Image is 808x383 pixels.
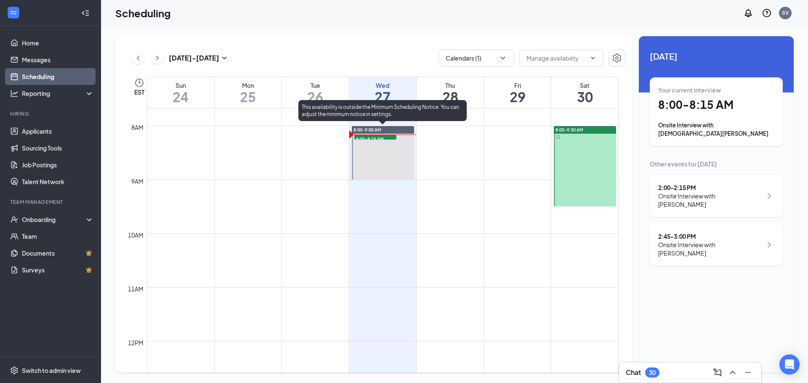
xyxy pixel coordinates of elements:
[22,366,81,375] div: Switch to admin view
[353,127,381,133] span: 8:00-9:00 AM
[658,86,774,94] div: Your current interview
[779,354,800,375] div: Open Intercom Messenger
[282,77,349,108] a: August 26, 2025
[147,77,214,108] a: August 24, 2025
[10,110,92,117] div: Hiring
[132,52,144,64] button: ChevronLeft
[126,338,145,347] div: 12pm
[764,191,774,201] svg: ChevronRight
[726,366,739,379] button: ChevronUp
[22,245,94,261] a: DocumentsCrown
[658,232,762,240] div: 2:45 - 3:00 PM
[762,8,772,18] svg: QuestionInfo
[10,89,19,98] svg: Analysis
[282,90,349,104] h1: 26
[551,77,618,108] a: August 30, 2025
[609,50,625,66] button: Settings
[649,369,656,376] div: 30
[147,81,214,90] div: Sun
[298,100,467,121] div: This availability is outside the Minimum Scheduling Notice. You can adjust the minimum notice in ...
[10,198,92,206] div: Team Management
[22,68,94,85] a: Scheduling
[10,215,19,224] svg: UserCheck
[215,90,282,104] h1: 25
[134,53,142,63] svg: ChevronLeft
[134,78,144,88] svg: Clock
[658,121,774,138] div: Onsite Interview with [DEMOGRAPHIC_DATA][PERSON_NAME]
[711,366,724,379] button: ComposeMessage
[22,123,94,140] a: Applicants
[417,77,484,108] a: August 28, 2025
[134,88,144,96] span: EST
[151,52,164,64] button: ChevronRight
[22,51,94,68] a: Messages
[417,90,484,104] h1: 28
[130,123,145,132] div: 8am
[590,55,596,61] svg: ChevronDown
[22,140,94,156] a: Sourcing Tools
[349,90,416,104] h1: 27
[215,81,282,90] div: Mon
[22,173,94,190] a: Talent Network
[626,368,641,377] h3: Chat
[153,53,162,63] svg: ChevronRight
[215,77,282,108] a: August 25, 2025
[658,183,762,192] div: 2:00 - 2:15 PM
[22,34,94,51] a: Home
[556,135,560,139] svg: Sync
[650,160,783,168] div: Other events for [DATE]
[130,177,145,186] div: 9am
[10,366,19,375] svg: Settings
[22,156,94,173] a: Job Postings
[499,54,507,62] svg: ChevronDown
[349,77,416,108] a: August 27, 2025
[22,89,94,98] div: Reporting
[417,81,484,90] div: Thu
[782,9,789,16] div: SV
[658,240,762,257] div: Onsite Interview with [PERSON_NAME]
[612,53,622,63] svg: Settings
[555,127,583,133] span: 8:00-9:30 AM
[126,230,145,240] div: 10am
[169,53,219,63] h3: [DATE] - [DATE]
[115,6,171,20] h1: Scheduling
[658,98,774,112] h1: 8:00 - 8:15 AM
[741,366,755,379] button: Minimize
[439,50,514,66] button: Calendars (1)ChevronDown
[484,77,551,108] a: August 29, 2025
[650,50,783,63] span: [DATE]
[484,90,551,104] h1: 29
[81,9,90,17] svg: Collapse
[219,53,229,63] svg: SmallChevronDown
[126,284,145,293] div: 11am
[658,192,762,209] div: Onsite Interview with [PERSON_NAME]
[764,240,774,250] svg: ChevronRight
[282,81,349,90] div: Tue
[743,8,753,18] svg: Notifications
[728,367,738,378] svg: ChevronUp
[354,135,396,143] span: 8:00-8:15 AM
[712,367,723,378] svg: ComposeMessage
[743,367,753,378] svg: Minimize
[147,90,214,104] h1: 24
[9,8,18,17] svg: WorkstreamLogo
[22,228,94,245] a: Team
[484,81,551,90] div: Fri
[22,261,94,278] a: SurveysCrown
[349,81,416,90] div: Wed
[551,90,618,104] h1: 30
[22,215,87,224] div: Onboarding
[526,53,586,63] input: Manage availability
[551,81,618,90] div: Sat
